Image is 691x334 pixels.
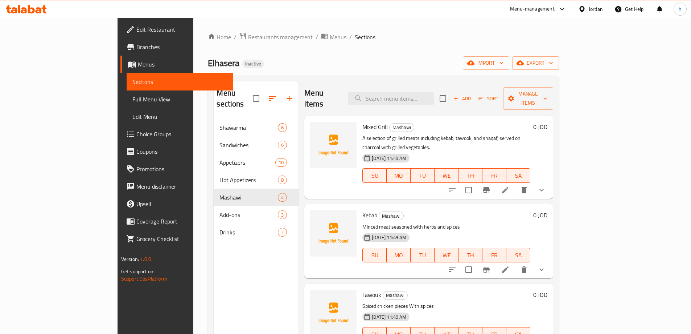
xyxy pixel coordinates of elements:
span: Appetizers [219,158,275,167]
button: sort-choices [444,261,461,278]
span: import [469,59,503,68]
span: 6 [278,124,287,131]
button: MO [387,248,411,262]
span: Restaurants management [248,33,313,41]
span: MO [390,250,408,261]
li: / [349,33,352,41]
button: delete [515,181,533,199]
button: Add [451,93,474,104]
div: items [278,193,287,202]
h2: Menu sections [217,88,253,109]
span: Grocery Checklist [136,234,227,243]
span: TH [461,170,480,181]
span: Coverage Report [136,217,227,226]
div: items [278,123,287,132]
p: Spiced chicken pieces With spices [362,302,530,311]
span: Get support on: [121,267,155,276]
span: [DATE] 11:49 AM [369,234,409,241]
span: Add-ons [219,210,278,219]
span: Sort [478,94,498,103]
span: Edit Menu [132,112,227,121]
a: Menus [120,56,233,73]
div: Mashawi [379,212,404,220]
a: Promotions [120,160,233,178]
button: show more [533,181,550,199]
span: SA [509,250,527,261]
span: FR [485,170,503,181]
button: TH [458,168,482,183]
a: Menus [321,32,346,42]
button: Add section [281,90,299,107]
span: [DATE] 11:49 AM [369,155,409,162]
a: Edit Restaurant [120,21,233,38]
span: Sections [355,33,375,41]
span: Sandwiches [219,141,278,149]
a: Edit menu item [501,265,510,274]
a: Coupons [120,143,233,160]
span: Tawouk [362,289,381,300]
div: items [278,176,287,184]
button: Branch-specific-item [478,181,495,199]
nav: breadcrumb [208,32,559,42]
span: TU [414,250,432,261]
span: Drinks [219,228,278,237]
span: 6 [278,142,287,149]
span: Promotions [136,165,227,173]
span: Full Menu View [132,95,227,104]
div: Add-ons3 [214,206,299,224]
div: Menu-management [510,5,555,13]
button: SA [506,248,530,262]
nav: Menu sections [214,116,299,244]
span: Add item [451,93,474,104]
li: / [234,33,236,41]
span: Sort sections [264,90,281,107]
div: Sandwiches6 [214,136,299,154]
svg: Show Choices [537,186,546,194]
svg: Show Choices [537,265,546,274]
a: Restaurants management [239,32,313,42]
span: Menus [330,33,346,41]
span: WE [437,250,456,261]
span: Coupons [136,147,227,156]
button: WE [435,168,458,183]
span: Select to update [461,262,476,277]
img: Kebab [310,210,357,257]
button: Manage items [503,87,553,110]
span: Shawarma [219,123,278,132]
a: Menu disclaimer [120,178,233,195]
div: items [275,158,287,167]
button: SU [362,168,387,183]
div: items [278,228,287,237]
span: export [518,59,553,68]
span: [DATE] 11:49 AM [369,314,409,321]
span: 4 [278,194,287,201]
span: Edit Restaurant [136,25,227,34]
button: SU [362,248,387,262]
div: Drinks2 [214,224,299,241]
span: Mashawi [219,193,278,202]
button: SA [506,168,530,183]
span: WE [437,170,456,181]
h6: 0 JOD [533,210,547,220]
div: Hot Appetizers [219,176,278,184]
span: 10 [276,159,287,166]
span: Upsell [136,200,227,208]
a: Edit Menu [127,108,233,125]
span: Menu disclaimer [136,182,227,191]
span: Version: [121,254,139,264]
span: Mashawi [383,291,407,299]
a: Support.OpsPlatform [121,274,167,283]
h6: 0 JOD [533,122,547,132]
a: Full Menu View [127,90,233,108]
span: FR [485,250,503,261]
div: Appetizers10 [214,154,299,171]
button: Branch-specific-item [478,261,495,278]
a: Grocery Checklist [120,230,233,248]
a: Upsell [120,195,233,213]
span: SU [366,250,384,261]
